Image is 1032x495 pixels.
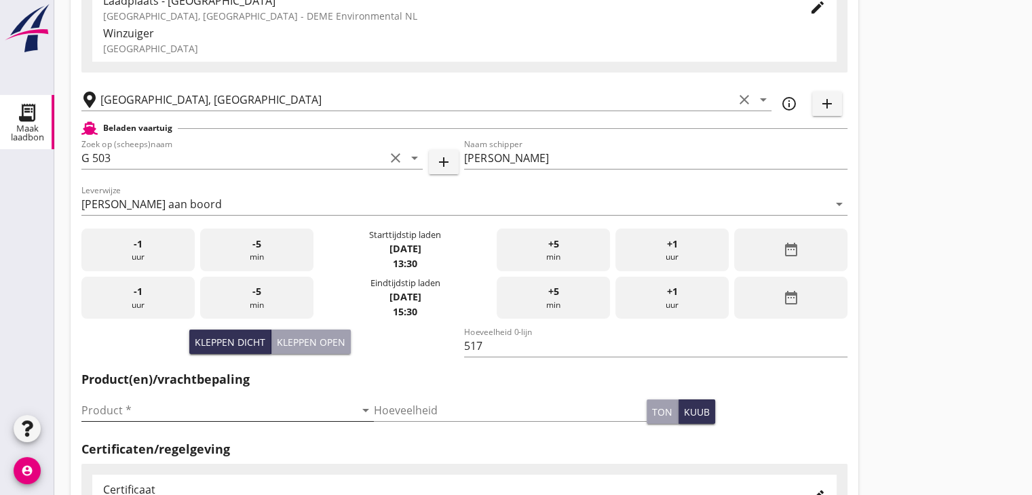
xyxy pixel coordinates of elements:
[200,229,313,271] div: min
[81,399,355,421] input: Product *
[667,237,678,252] span: +1
[14,457,41,484] i: account_circle
[103,9,788,23] div: [GEOGRAPHIC_DATA], [GEOGRAPHIC_DATA] - DEME Environmental NL
[252,237,261,252] span: -5
[497,229,610,271] div: min
[781,96,797,112] i: info_outline
[81,277,195,319] div: uur
[389,242,421,255] strong: [DATE]
[679,399,715,424] button: kuub
[647,399,679,424] button: ton
[755,92,771,108] i: arrow_drop_down
[81,440,847,458] h2: Certificaten/regelgeving
[497,277,610,319] div: min
[134,237,142,252] span: -1
[615,277,729,319] div: uur
[195,335,265,349] div: Kleppen dicht
[358,402,374,418] i: arrow_drop_down
[464,147,847,169] input: Naam schipper
[684,405,710,419] div: kuub
[393,257,417,270] strong: 13:30
[81,198,222,210] div: [PERSON_NAME] aan boord
[667,284,678,299] span: +1
[271,330,351,354] button: Kleppen open
[736,92,752,108] i: clear
[81,147,385,169] input: Zoek op (scheeps)naam
[370,277,440,290] div: Eindtijdstip laden
[387,150,404,166] i: clear
[393,305,417,318] strong: 15:30
[389,290,421,303] strong: [DATE]
[819,96,835,112] i: add
[782,241,799,258] i: date_range
[189,330,271,354] button: Kleppen dicht
[81,229,195,271] div: uur
[103,122,172,134] h2: Beladen vaartuig
[548,237,559,252] span: +5
[406,150,423,166] i: arrow_drop_down
[374,399,647,421] input: Hoeveelheid
[103,25,826,41] div: Winzuiger
[3,3,52,54] img: logo-small.a267ee39.svg
[103,41,826,56] div: [GEOGRAPHIC_DATA]
[615,229,729,271] div: uur
[464,335,847,357] input: Hoeveelheid 0-lijn
[652,405,672,419] div: ton
[100,89,733,111] input: Losplaats
[369,229,441,241] div: Starttijdstip laden
[831,196,847,212] i: arrow_drop_down
[200,277,313,319] div: min
[548,284,559,299] span: +5
[782,290,799,306] i: date_range
[436,154,452,170] i: add
[252,284,261,299] span: -5
[277,335,345,349] div: Kleppen open
[81,370,847,389] h2: Product(en)/vrachtbepaling
[134,284,142,299] span: -1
